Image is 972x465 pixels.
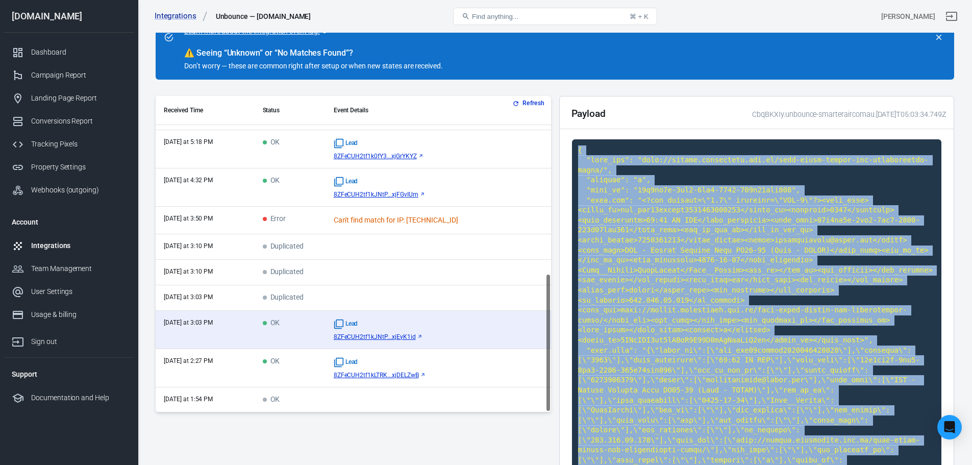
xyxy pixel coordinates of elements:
span: warning [184,48,194,58]
div: CbqBKXIy.unbounce-smarteraircomau.[DATE]T05:03:34.749Z [749,109,946,120]
span: Find anything... [472,13,518,20]
p: Don’t worry — these are common right after setup or when new states are received. [184,61,690,71]
span: Standard event name [334,138,358,149]
a: Webhooks (outgoing) [4,179,134,202]
a: Sign out [939,4,964,29]
a: Integrations [155,11,208,21]
a: Integrations [4,234,134,257]
a: Usage & billing [4,303,134,326]
a: Conversions Report [4,110,134,133]
div: Seeing “Unknown” or “No Matches Found”? [184,48,690,58]
a: 8ZFeCUH2tf1kJNtP...xjFGvIUm [334,191,543,198]
span: 8ZFeCUH2tf1kJNtP7D96L1aZoOxjEyK1id [334,333,416,340]
th: Event Details [326,96,551,125]
a: Landing Page Report [4,87,134,110]
time: 2025-09-06T17:18:03+10:00 [164,138,213,145]
div: Integrations [31,240,126,251]
span: Standard event name [334,177,358,187]
div: Open Intercom Messenger [937,415,962,439]
span: Duplicated [263,242,304,251]
h2: Payload [571,108,606,119]
div: Documentation and Help [31,393,126,403]
div: scrollable content [156,96,551,412]
time: 2025-09-06T15:50:48+10:00 [164,215,213,222]
span: 8ZFeCUH2tf1k0fY3tsK59aQkMyxjGrYKYZ [334,153,417,160]
button: close [932,30,946,44]
span: OK [263,319,280,328]
span: OK [263,396,280,404]
span: Duplicated [263,268,304,277]
time: 2025-09-06T15:10:54+10:00 [164,242,213,250]
time: 2025-09-06T15:03:34+10:00 [164,319,213,326]
div: Landing Page Report [31,93,126,104]
button: Refresh [510,98,549,109]
a: 8ZFeCUH2tf1k0fY3...xjGrYKYZ [334,153,543,160]
div: Can't find match for IP: [TECHNICAL_ID] [334,215,512,226]
span: Standard event name [334,319,358,329]
a: Team Management [4,257,134,280]
a: 8ZFeCUH2tf1kJNtP...xjEyK1id [334,333,543,340]
span: OK [263,357,280,366]
a: Tracking Pixels [4,133,134,156]
span: OK [263,177,280,185]
div: User Settings [31,286,126,297]
div: Team Management [31,263,126,274]
div: Property Settings [31,162,126,173]
time: 2025-09-06T15:03:56+10:00 [164,293,213,301]
div: Dashboard [31,47,126,58]
div: Sign out [31,336,126,347]
a: Dashboard [4,41,134,64]
a: User Settings [4,280,134,303]
span: Duplicated [263,293,304,302]
div: Campaign Report [31,70,126,81]
li: Account [4,210,134,234]
time: 2025-09-06T14:27:07+10:00 [164,357,213,364]
span: 8ZFeCUH2tf1kJNtP7D96L1aZoOxjFGvIUm [334,191,418,198]
div: Tracking Pixels [31,139,126,150]
div: Usage & billing [31,309,126,320]
th: Received Time [156,96,255,125]
span: Standard event name [334,357,358,368]
time: 2025-09-06T15:10:37+10:00 [164,268,213,275]
li: Support [4,362,134,386]
div: ⌘ + K [630,13,649,20]
button: Find anything...⌘ + K [453,8,657,25]
a: Campaign Report [4,64,134,87]
time: 2025-09-06T13:54:20+10:00 [164,396,213,403]
div: [DOMAIN_NAME] [4,12,134,21]
div: Account id: CbqBKXIy [881,11,935,22]
span: Error [263,215,286,224]
div: Unbounce — smarterair.com.au [216,11,311,21]
a: Property Settings [4,156,134,179]
div: Webhooks (outgoing) [31,185,126,195]
time: 2025-09-06T16:32:47+10:00 [164,177,213,184]
div: Conversions Report [31,116,126,127]
a: 8ZFeCUH2tf1kLTRK...xjDELZwB [334,372,543,379]
a: Sign out [4,326,134,353]
span: 8ZFeCUH2tf1kLTRKxCwEPWygGlxjDELZwB [334,372,419,379]
span: OK [263,138,280,147]
th: Status [255,96,326,125]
